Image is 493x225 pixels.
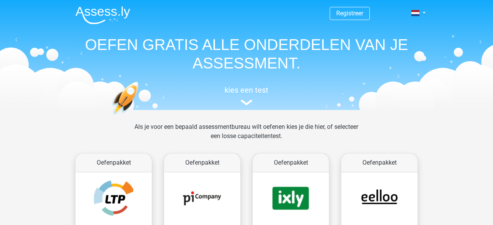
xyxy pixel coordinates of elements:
[336,10,363,17] a: Registreer
[69,85,424,106] a: kies een test
[75,6,130,24] img: Assessly
[69,35,424,72] h1: OEFEN GRATIS ALLE ONDERDELEN VAN JE ASSESSMENT.
[69,85,424,95] h5: kies een test
[241,100,252,105] img: assessment
[112,82,168,151] img: oefenen
[128,122,364,150] div: Als je voor een bepaald assessmentbureau wilt oefenen kies je die hier, of selecteer een losse ca...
